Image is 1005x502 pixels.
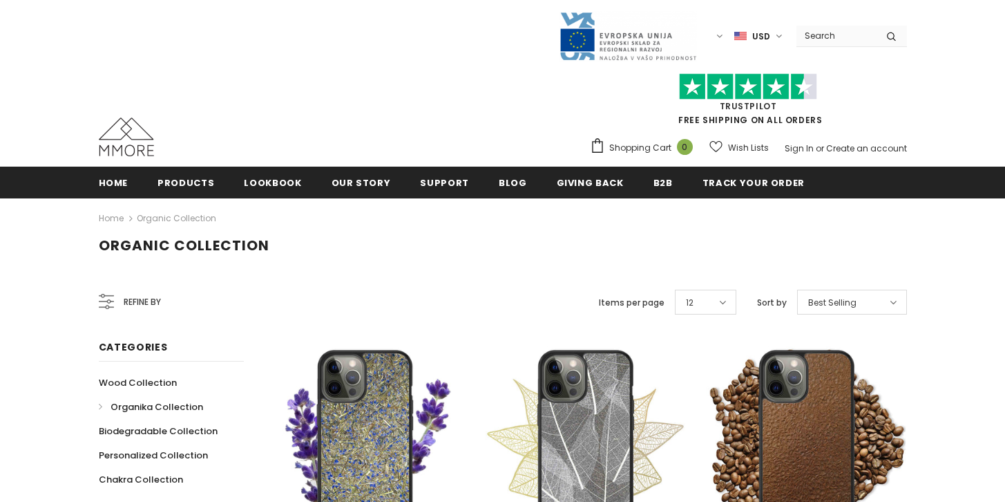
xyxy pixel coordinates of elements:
a: Track your order [702,167,805,198]
a: Wish Lists [709,136,769,160]
span: Shopping Cart [609,141,671,155]
a: Trustpilot [720,100,777,112]
a: Home [99,210,124,227]
span: 12 [686,296,693,310]
img: MMORE Cases [99,118,154,156]
a: Organic Collection [137,212,216,224]
a: Sign In [785,142,814,154]
span: 0 [677,139,693,155]
a: Create an account [826,142,907,154]
span: Best Selling [808,296,856,310]
span: Products [157,176,214,189]
a: Lookbook [244,167,301,198]
span: Wish Lists [728,141,769,155]
a: Organika Collection [99,395,203,419]
a: Javni Razpis [559,30,697,41]
span: or [816,142,824,154]
img: Trust Pilot Stars [679,73,817,100]
a: Shopping Cart 0 [590,138,700,158]
label: Items per page [599,296,664,310]
span: Giving back [557,176,624,189]
span: Lookbook [244,176,301,189]
span: Our Story [332,176,391,189]
span: Categories [99,340,168,354]
a: support [420,167,469,198]
span: Organic Collection [99,236,269,255]
a: Products [157,167,214,198]
span: Home [99,176,128,189]
span: Track your order [702,176,805,189]
a: Home [99,167,128,198]
a: Our Story [332,167,391,198]
span: Chakra Collection [99,473,183,486]
a: Chakra Collection [99,467,183,492]
span: USD [752,30,770,44]
span: Wood Collection [99,376,177,389]
input: Search Site [796,26,876,46]
span: Biodegradable Collection [99,425,218,438]
a: Personalized Collection [99,443,208,467]
span: Refine by [124,295,161,310]
a: B2B [653,167,673,198]
a: Blog [499,167,527,198]
span: B2B [653,176,673,189]
span: FREE SHIPPING ON ALL ORDERS [590,80,907,126]
label: Sort by [757,296,787,310]
img: USD [734,30,747,42]
img: Javni Razpis [559,11,697,62]
span: Organika Collection [111,400,203,413]
span: Blog [499,176,527,189]
a: Wood Collection [99,371,177,395]
a: Giving back [557,167,624,198]
span: Personalized Collection [99,449,208,462]
span: support [420,176,469,189]
a: Biodegradable Collection [99,419,218,443]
